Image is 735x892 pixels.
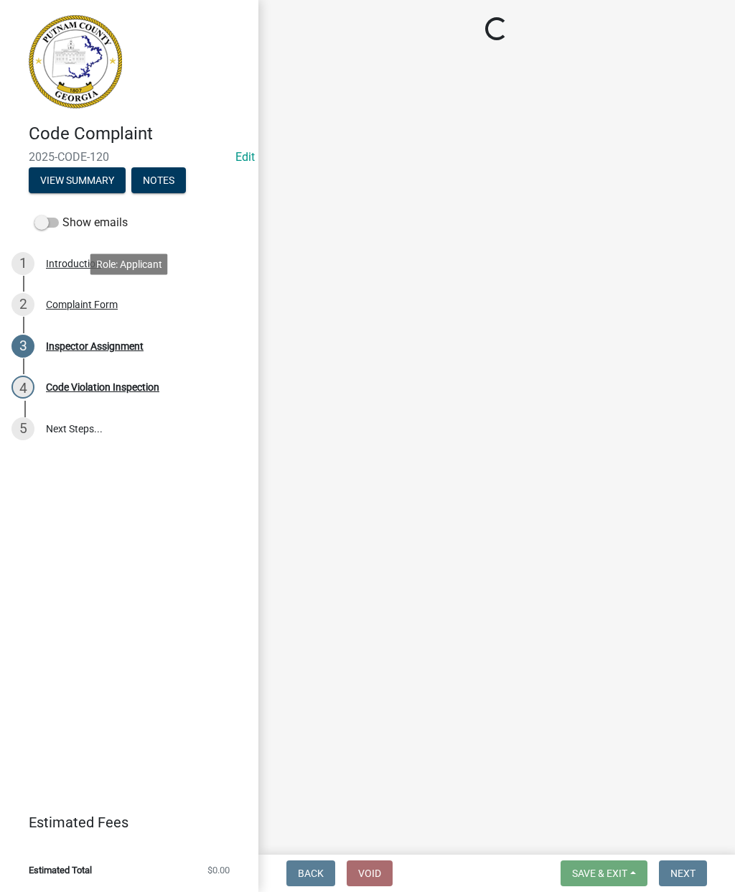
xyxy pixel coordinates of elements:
[11,808,235,837] a: Estimated Fees
[235,150,255,164] wm-modal-confirm: Edit Application Number
[90,254,168,274] div: Role: Applicant
[11,376,34,399] div: 4
[561,860,647,886] button: Save & Exit
[670,868,696,879] span: Next
[29,150,230,164] span: 2025-CODE-120
[207,865,230,875] span: $0.00
[29,175,126,187] wm-modal-confirm: Summary
[11,252,34,275] div: 1
[572,868,627,879] span: Save & Exit
[34,214,128,231] label: Show emails
[11,335,34,358] div: 3
[29,124,247,144] h4: Code Complaint
[347,860,393,886] button: Void
[286,860,335,886] button: Back
[46,259,101,269] div: Introduction
[29,167,126,193] button: View Summary
[131,175,186,187] wm-modal-confirm: Notes
[46,299,118,310] div: Complaint Form
[131,167,186,193] button: Notes
[235,150,255,164] a: Edit
[11,417,34,440] div: 5
[11,293,34,316] div: 2
[29,865,92,875] span: Estimated Total
[46,341,144,351] div: Inspector Assignment
[46,382,159,392] div: Code Violation Inspection
[29,15,122,108] img: Putnam County, Georgia
[659,860,707,886] button: Next
[298,868,324,879] span: Back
